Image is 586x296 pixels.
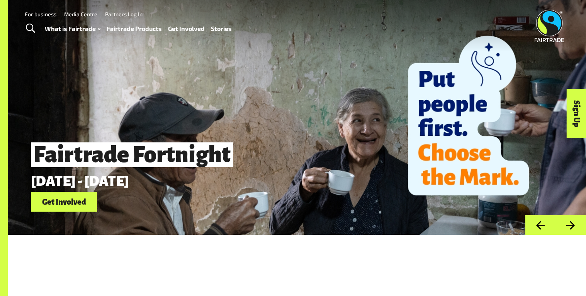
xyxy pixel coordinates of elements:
a: Get Involved [168,23,205,34]
a: Fairtrade Products [107,23,162,34]
span: Fairtrade Fortnight [31,142,233,167]
a: Partners Log In [105,11,143,17]
a: Get Involved [31,192,97,212]
button: Previous [525,215,555,235]
a: Media Centre [64,11,97,17]
button: Next [555,215,586,235]
p: [DATE] - [DATE] [31,173,473,189]
a: For business [25,11,56,17]
a: What is Fairtrade [45,23,100,34]
a: Toggle Search [21,19,40,38]
a: Stories [211,23,232,34]
img: Fairtrade Australia New Zealand logo [535,10,564,42]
